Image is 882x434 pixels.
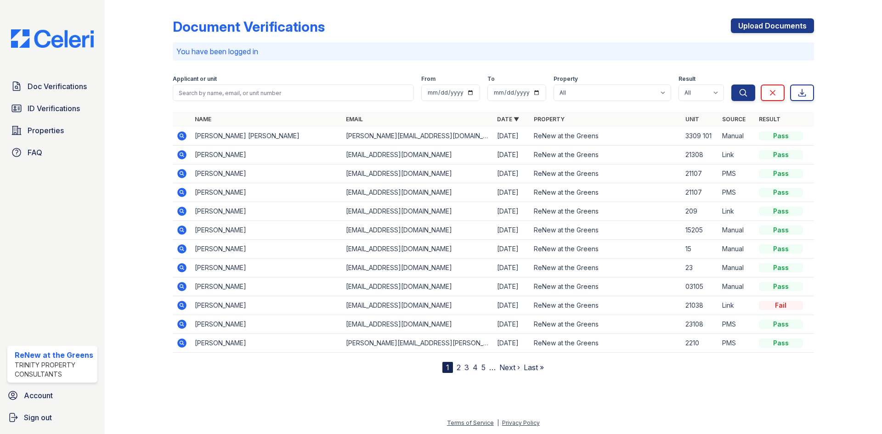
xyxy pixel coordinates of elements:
[442,362,453,373] div: 1
[176,46,810,57] p: You have been logged in
[682,334,718,353] td: 2210
[718,146,755,164] td: Link
[682,240,718,259] td: 15
[191,334,342,353] td: [PERSON_NAME]
[530,202,681,221] td: ReNew at the Greens
[759,131,803,141] div: Pass
[7,77,97,96] a: Doc Verifications
[530,277,681,296] td: ReNew at the Greens
[718,259,755,277] td: Manual
[489,362,496,373] span: …
[447,419,494,426] a: Terms of Service
[493,259,530,277] td: [DATE]
[487,75,495,83] label: To
[759,116,780,123] a: Result
[464,363,469,372] a: 3
[678,75,695,83] label: Result
[530,127,681,146] td: ReNew at the Greens
[718,183,755,202] td: PMS
[718,240,755,259] td: Manual
[493,221,530,240] td: [DATE]
[4,408,101,427] a: Sign out
[7,143,97,162] a: FAQ
[554,75,578,83] label: Property
[191,146,342,164] td: [PERSON_NAME]
[530,296,681,315] td: ReNew at the Greens
[718,315,755,334] td: PMS
[682,296,718,315] td: 21038
[530,164,681,183] td: ReNew at the Greens
[191,127,342,146] td: [PERSON_NAME] [PERSON_NAME]
[4,386,101,405] a: Account
[191,296,342,315] td: [PERSON_NAME]
[530,146,681,164] td: ReNew at the Greens
[497,116,519,123] a: Date ▼
[530,183,681,202] td: ReNew at the Greens
[682,127,718,146] td: 3309 101
[342,296,493,315] td: [EMAIL_ADDRESS][DOMAIN_NAME]
[473,363,478,372] a: 4
[4,29,101,48] img: CE_Logo_Blue-a8612792a0a2168367f1c8372b55b34899dd931a85d93a1a3d3e32e68fde9ad4.png
[191,277,342,296] td: [PERSON_NAME]
[493,146,530,164] td: [DATE]
[493,277,530,296] td: [DATE]
[718,277,755,296] td: Manual
[342,146,493,164] td: [EMAIL_ADDRESS][DOMAIN_NAME]
[342,164,493,183] td: [EMAIL_ADDRESS][DOMAIN_NAME]
[759,244,803,254] div: Pass
[530,315,681,334] td: ReNew at the Greens
[718,296,755,315] td: Link
[718,202,755,221] td: Link
[682,259,718,277] td: 23
[534,116,565,123] a: Property
[731,18,814,33] a: Upload Documents
[342,277,493,296] td: [EMAIL_ADDRESS][DOMAIN_NAME]
[530,221,681,240] td: ReNew at the Greens
[28,125,64,136] span: Properties
[28,81,87,92] span: Doc Verifications
[457,363,461,372] a: 2
[191,164,342,183] td: [PERSON_NAME]
[718,164,755,183] td: PMS
[173,85,414,101] input: Search by name, email, or unit number
[24,390,53,401] span: Account
[421,75,435,83] label: From
[759,301,803,310] div: Fail
[7,99,97,118] a: ID Verifications
[493,334,530,353] td: [DATE]
[191,183,342,202] td: [PERSON_NAME]
[530,334,681,353] td: ReNew at the Greens
[493,202,530,221] td: [DATE]
[15,361,94,379] div: Trinity Property Consultants
[718,334,755,353] td: PMS
[493,240,530,259] td: [DATE]
[191,315,342,334] td: [PERSON_NAME]
[759,320,803,329] div: Pass
[497,419,499,426] div: |
[524,363,544,372] a: Last »
[682,221,718,240] td: 15205
[682,202,718,221] td: 209
[15,349,94,361] div: ReNew at the Greens
[342,127,493,146] td: [PERSON_NAME][EMAIL_ADDRESS][DOMAIN_NAME]
[759,263,803,272] div: Pass
[682,164,718,183] td: 21107
[342,183,493,202] td: [EMAIL_ADDRESS][DOMAIN_NAME]
[718,221,755,240] td: Manual
[682,146,718,164] td: 21308
[530,259,681,277] td: ReNew at the Greens
[481,363,486,372] a: 5
[7,121,97,140] a: Properties
[499,363,520,372] a: Next ›
[342,315,493,334] td: [EMAIL_ADDRESS][DOMAIN_NAME]
[493,315,530,334] td: [DATE]
[530,240,681,259] td: ReNew at the Greens
[493,296,530,315] td: [DATE]
[759,150,803,159] div: Pass
[342,221,493,240] td: [EMAIL_ADDRESS][DOMAIN_NAME]
[722,116,746,123] a: Source
[342,334,493,353] td: [PERSON_NAME][EMAIL_ADDRESS][PERSON_NAME][DOMAIN_NAME]
[682,277,718,296] td: 03105
[759,225,803,235] div: Pass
